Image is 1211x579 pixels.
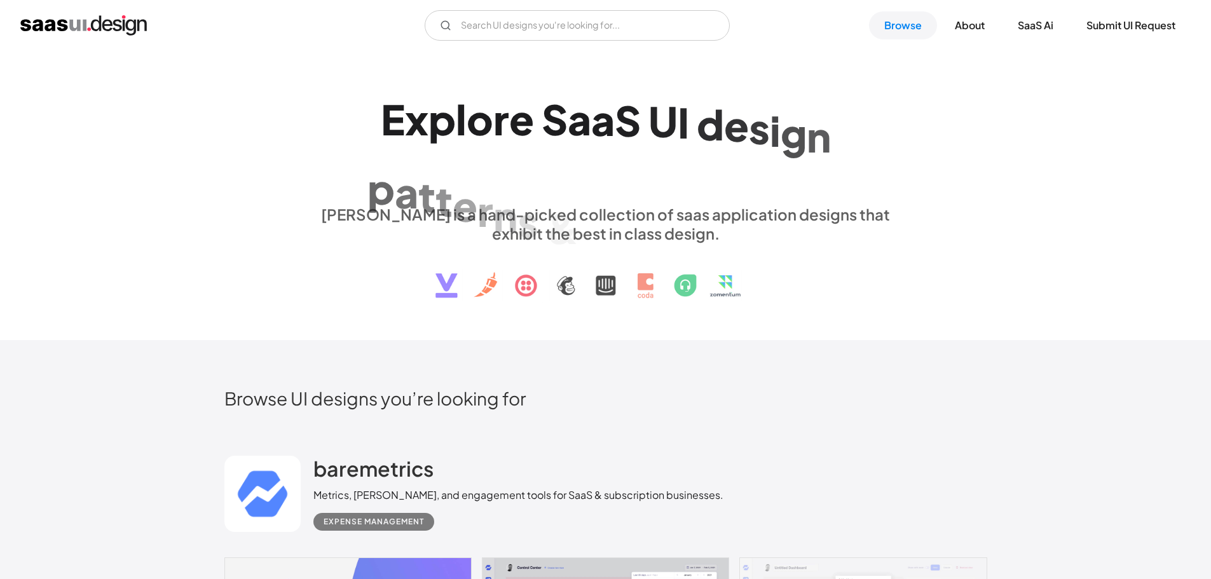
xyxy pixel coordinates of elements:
[425,10,730,41] form: Email Form
[1002,11,1069,39] a: SaaS Ai
[313,205,898,243] div: [PERSON_NAME] is a hand-picked collection of saas application designs that exhibit the best in cl...
[517,198,538,247] div: s
[381,95,405,144] div: E
[568,95,591,144] div: a
[418,172,435,221] div: t
[467,95,493,144] div: o
[940,11,1000,39] a: About
[453,181,477,230] div: e
[542,95,568,144] div: S
[405,95,428,144] div: x
[648,97,678,146] div: U
[678,98,689,147] div: I
[20,15,147,36] a: home
[324,514,424,529] div: Expense Management
[697,99,724,148] div: d
[425,10,730,41] input: Search UI designs you're looking for...
[781,109,807,158] div: g
[313,95,898,193] h1: Explore SaaS UI design patterns & interactions.
[428,95,456,144] div: p
[546,203,579,252] div: &
[869,11,937,39] a: Browse
[456,95,467,144] div: l
[493,192,517,241] div: n
[724,101,749,150] div: e
[509,95,534,144] div: e
[770,106,781,154] div: i
[313,487,723,503] div: Metrics, [PERSON_NAME], and engagement tools for SaaS & subscription businesses.
[493,95,509,144] div: r
[313,456,434,481] h2: baremetrics
[435,177,453,226] div: t
[749,103,770,152] div: s
[591,95,615,144] div: a
[367,164,395,213] div: p
[477,186,493,235] div: r
[807,112,831,161] div: n
[413,243,798,309] img: text, icon, saas logo
[224,387,987,409] h2: Browse UI designs you’re looking for
[395,168,418,217] div: a
[313,456,434,487] a: baremetrics
[615,95,641,144] div: S
[1071,11,1191,39] a: Submit UI Request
